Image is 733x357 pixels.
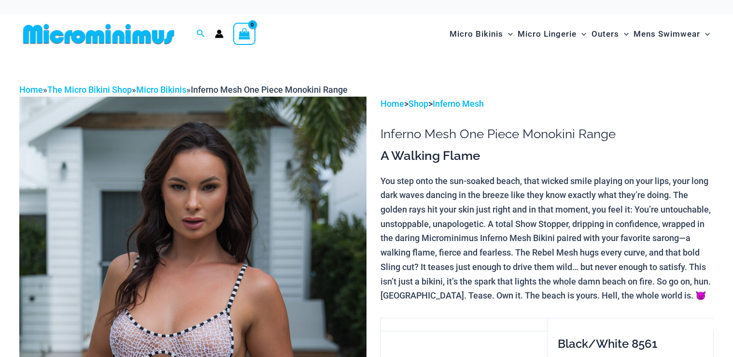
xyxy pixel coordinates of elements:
a: Micro Bikinis [136,85,186,95]
a: OutersMenu ToggleMenu Toggle [589,19,631,49]
span: Menu Toggle [700,22,710,46]
a: View Shopping Cart, empty [233,23,255,45]
img: MM SHOP LOGO FLAT [19,23,178,45]
a: Home [381,99,404,109]
p: You step onto the sun-soaked beach, that wicked smile playing on your lips, your long dark waves ... [381,174,714,303]
h1: Inferno Mesh One Piece Monokini Range [381,127,714,142]
a: Micro BikinisMenu ToggleMenu Toggle [447,19,515,49]
h3: A Walking Flame [381,148,714,164]
a: Home [19,85,43,95]
a: Micro LingerieMenu ToggleMenu Toggle [515,19,589,49]
span: Outers [592,22,619,46]
span: Black/White 8561 [558,337,657,351]
a: Mens SwimwearMenu ToggleMenu Toggle [631,19,712,49]
span: Menu Toggle [503,22,513,46]
a: Shop [409,99,428,109]
a: Inferno Mesh [433,99,484,109]
span: » » » [19,85,348,95]
a: The Micro Bikini Shop [47,85,132,95]
nav: Site Navigation [446,18,714,50]
span: Mens Swimwear [634,22,700,46]
span: Menu Toggle [619,22,629,46]
span: Inferno Mesh One Piece Monokini Range [191,85,348,95]
span: Micro Bikinis [450,22,503,46]
p: > > [381,97,714,111]
span: Menu Toggle [577,22,586,46]
a: Account icon link [215,29,224,38]
span: Micro Lingerie [518,22,577,46]
a: Search icon link [197,28,205,40]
